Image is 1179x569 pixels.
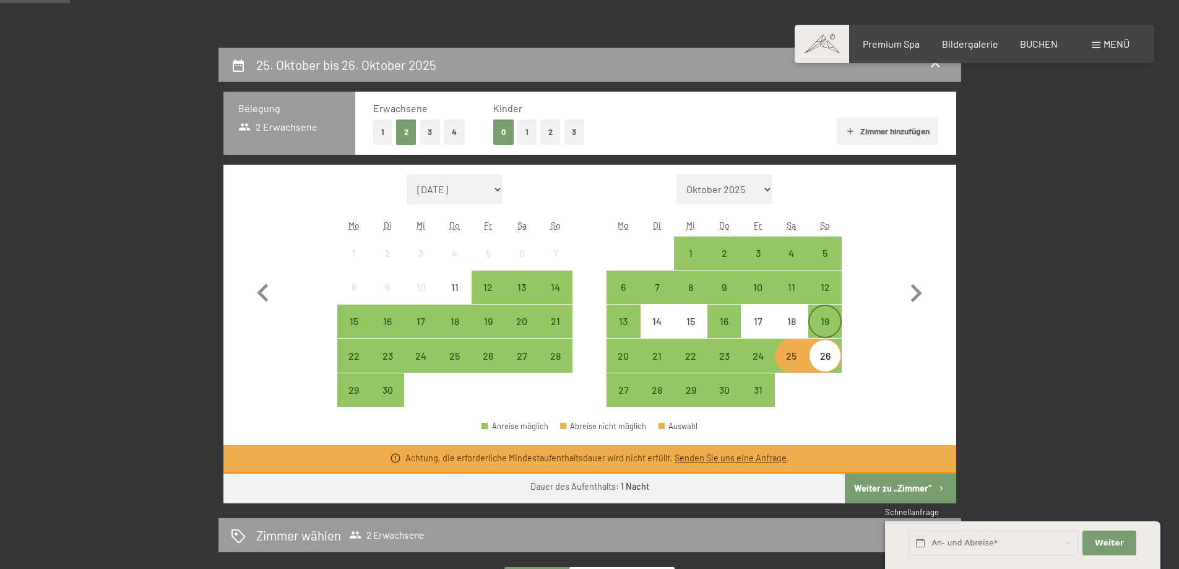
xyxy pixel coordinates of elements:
div: Anreise möglich [607,271,640,304]
div: Sun Sep 21 2025 [538,305,572,338]
span: 2 Erwachsene [349,529,424,541]
div: Anreise möglich [641,373,674,407]
button: Nächster Monat [898,175,934,407]
div: Sat Oct 18 2025 [775,305,808,338]
div: Fri Oct 10 2025 [741,271,774,304]
div: 15 [339,316,369,347]
div: 16 [709,316,740,347]
div: 15 [675,316,706,347]
div: 8 [339,282,369,313]
div: Anreise möglich [674,271,707,304]
div: Thu Oct 16 2025 [707,305,741,338]
div: 10 [742,282,773,313]
div: Wed Oct 01 2025 [674,237,707,270]
div: Anreise möglich [775,271,808,304]
div: Anreise nicht möglich [538,237,572,270]
div: 17 [405,316,436,347]
div: Thu Sep 11 2025 [438,271,472,304]
div: 24 [405,351,436,382]
abbr: Dienstag [653,220,661,230]
div: 14 [642,316,673,347]
div: Anreise möglich [641,271,674,304]
div: Thu Sep 04 2025 [438,237,472,270]
div: Anreise möglich [472,271,505,304]
div: Anreise möglich [607,373,640,407]
button: Vorheriger Monat [245,175,281,407]
div: Anreise möglich [775,237,808,270]
div: Fri Oct 31 2025 [741,373,774,407]
button: 1 [517,119,537,145]
div: Anreise möglich [371,305,404,338]
div: Anreise möglich [472,339,505,372]
div: Sat Oct 11 2025 [775,271,808,304]
abbr: Mittwoch [686,220,695,230]
div: Auswahl [659,422,698,430]
div: Anreise möglich [808,339,842,372]
div: 12 [810,282,840,313]
div: Fri Oct 17 2025 [741,305,774,338]
div: 28 [642,385,673,416]
div: 27 [608,385,639,416]
button: Zimmer hinzufügen [837,118,938,145]
div: Anreise möglich [707,271,741,304]
div: 30 [709,385,740,416]
div: 21 [642,351,673,382]
span: Weiter [1095,537,1124,549]
div: Mon Oct 13 2025 [607,305,640,338]
button: 2 [396,119,417,145]
div: 27 [506,351,537,382]
div: Wed Sep 10 2025 [404,271,438,304]
div: Sat Sep 27 2025 [505,339,538,372]
div: Wed Sep 03 2025 [404,237,438,270]
div: Mon Sep 22 2025 [337,339,371,372]
abbr: Montag [618,220,629,230]
div: Achtung, die erforderliche Mindestaufenthaltsdauer wird nicht erfüllt. . [405,452,789,464]
div: 2 [372,248,403,279]
div: 29 [339,385,369,416]
div: Tue Sep 30 2025 [371,373,404,407]
div: 14 [540,282,571,313]
abbr: Sonntag [551,220,561,230]
div: Fri Sep 26 2025 [472,339,505,372]
span: Menü [1103,38,1129,50]
button: 3 [420,119,441,145]
div: 20 [506,316,537,347]
div: Anreise möglich [707,339,741,372]
span: Premium Spa [863,38,920,50]
div: 23 [709,351,740,382]
div: Tue Sep 16 2025 [371,305,404,338]
div: Wed Oct 15 2025 [674,305,707,338]
div: 22 [339,351,369,382]
div: Anreise nicht möglich [337,271,371,304]
div: Sun Oct 26 2025 [808,339,842,372]
div: Anreise möglich [707,373,741,407]
div: 8 [675,282,706,313]
div: 23 [372,351,403,382]
div: Wed Sep 17 2025 [404,305,438,338]
div: Mon Oct 27 2025 [607,373,640,407]
div: Tue Oct 07 2025 [641,271,674,304]
div: 7 [540,248,571,279]
div: Anreise möglich [775,339,808,372]
div: Tue Oct 21 2025 [641,339,674,372]
div: Sat Sep 06 2025 [505,237,538,270]
abbr: Mittwoch [417,220,425,230]
abbr: Freitag [484,220,492,230]
div: 19 [810,316,840,347]
div: 9 [709,282,740,313]
div: 13 [608,316,639,347]
div: Anreise möglich [607,305,640,338]
button: 4 [444,119,465,145]
div: Wed Oct 29 2025 [674,373,707,407]
div: Fri Sep 19 2025 [472,305,505,338]
button: 0 [493,119,514,145]
abbr: Donnerstag [449,220,460,230]
div: Anreise möglich [438,339,472,372]
div: Anreise möglich [674,339,707,372]
div: Anreise nicht möglich [472,237,505,270]
div: Anreise möglich [741,339,774,372]
div: Anreise möglich [472,305,505,338]
button: 3 [564,119,585,145]
abbr: Dienstag [384,220,392,230]
div: Anreise möglich [707,237,741,270]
